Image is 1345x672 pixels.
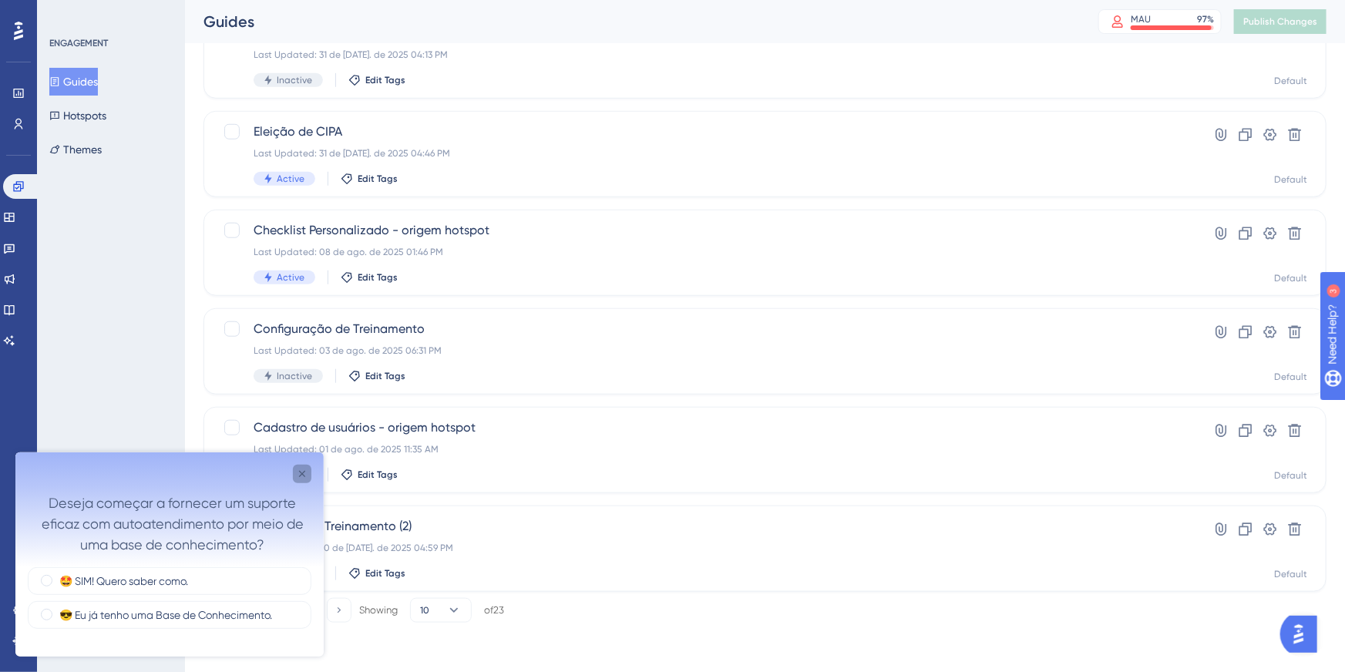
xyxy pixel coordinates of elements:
[254,443,1153,455] div: Last Updated: 01 de ago. de 2025 11:35 AM
[420,604,429,617] span: 10
[49,102,106,129] button: Hotspots
[358,173,398,185] span: Edit Tags
[410,598,472,623] button: 10
[1234,9,1327,34] button: Publish Changes
[254,517,1153,536] span: Controle de Treinamento (2)
[1274,75,1307,87] div: Default
[36,4,96,22] span: Need Help?
[254,123,1153,141] span: Eleição de CIPA
[1243,15,1317,28] span: Publish Changes
[1131,13,1151,25] div: MAU
[341,173,398,185] button: Edit Tags
[254,344,1153,357] div: Last Updated: 03 de ago. de 2025 06:31 PM
[1280,611,1327,657] iframe: UserGuiding AI Assistant Launcher
[358,469,398,481] span: Edit Tags
[49,136,102,163] button: Themes
[254,221,1153,240] span: Checklist Personalizado - origem hotspot
[254,147,1153,160] div: Last Updated: 31 de [DATE]. de 2025 04:46 PM
[49,37,108,49] div: ENGAGEMENT
[254,49,1153,61] div: Last Updated: 31 de [DATE]. de 2025 04:13 PM
[277,271,304,284] span: Active
[277,74,312,86] span: Inactive
[365,370,405,382] span: Edit Tags
[359,603,398,617] div: Showing
[277,370,312,382] span: Inactive
[203,11,1060,32] div: Guides
[365,74,405,86] span: Edit Tags
[1197,13,1214,25] div: 97 %
[254,320,1153,338] span: Configuração de Treinamento
[106,8,111,20] div: 3
[348,567,405,580] button: Edit Tags
[348,370,405,382] button: Edit Tags
[254,542,1153,554] div: Last Updated: 30 de [DATE]. de 2025 04:59 PM
[341,469,398,481] button: Edit Tags
[341,271,398,284] button: Edit Tags
[254,418,1153,437] span: Cadastro de usuários - origem hotspot
[1274,371,1307,383] div: Default
[348,74,405,86] button: Edit Tags
[277,173,304,185] span: Active
[1274,173,1307,186] div: Default
[1274,272,1307,284] div: Default
[1274,568,1307,580] div: Default
[484,603,504,617] div: of 23
[15,452,324,657] iframe: UserGuiding Survey
[49,68,98,96] button: Guides
[1274,469,1307,482] div: Default
[358,271,398,284] span: Edit Tags
[365,567,405,580] span: Edit Tags
[254,246,1153,258] div: Last Updated: 08 de ago. de 2025 01:46 PM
